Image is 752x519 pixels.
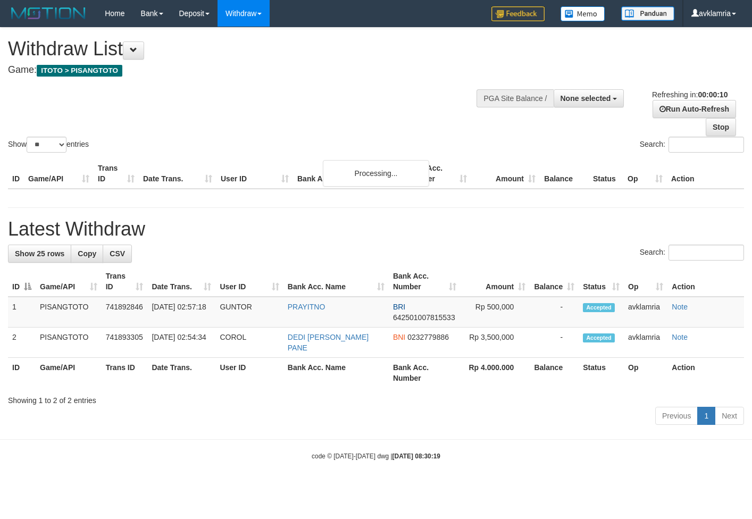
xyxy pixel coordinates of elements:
[589,158,623,189] th: Status
[71,245,103,263] a: Copy
[8,297,36,328] td: 1
[8,158,24,189] th: ID
[102,297,148,328] td: 741892846
[653,100,736,118] a: Run Auto-Refresh
[697,407,715,425] a: 1
[655,407,698,425] a: Previous
[621,6,674,21] img: panduan.png
[624,328,667,358] td: avklamria
[583,333,615,342] span: Accepted
[215,266,283,297] th: User ID: activate to sort column ascending
[8,391,744,406] div: Showing 1 to 2 of 2 entries
[672,303,688,311] a: Note
[471,158,540,189] th: Amount
[216,158,293,189] th: User ID
[461,358,530,388] th: Rp 4.000.000
[579,266,624,297] th: Status: activate to sort column ascending
[652,90,728,99] span: Refreshing in:
[389,358,461,388] th: Bank Acc. Number
[667,266,744,297] th: Action
[147,297,215,328] td: [DATE] 02:57:18
[15,249,64,258] span: Show 25 rows
[672,333,688,341] a: Note
[530,297,579,328] td: -
[8,5,89,21] img: MOTION_logo.png
[288,333,369,352] a: DEDI [PERSON_NAME] PANE
[8,245,71,263] a: Show 25 rows
[215,297,283,328] td: GUNTOR
[215,328,283,358] td: COROL
[698,90,728,99] strong: 00:00:10
[293,158,403,189] th: Bank Acc. Name
[715,407,744,425] a: Next
[102,266,148,297] th: Trans ID: activate to sort column ascending
[8,65,491,76] h4: Game:
[8,137,89,153] label: Show entries
[583,303,615,312] span: Accepted
[669,137,744,153] input: Search:
[667,358,744,388] th: Action
[579,358,624,388] th: Status
[530,266,579,297] th: Balance: activate to sort column ascending
[393,333,405,341] span: BNI
[36,328,102,358] td: PISANGTOTO
[36,266,102,297] th: Game/API: activate to sort column ascending
[461,328,530,358] td: Rp 3,500,000
[147,358,215,388] th: Date Trans.
[147,266,215,297] th: Date Trans.: activate to sort column ascending
[669,245,744,261] input: Search:
[78,249,96,258] span: Copy
[706,118,736,136] a: Stop
[561,94,611,103] span: None selected
[461,266,530,297] th: Amount: activate to sort column ascending
[103,245,132,263] a: CSV
[147,328,215,358] td: [DATE] 02:54:34
[407,333,449,341] span: Copy 0232779886 to clipboard
[27,137,66,153] select: Showentries
[110,249,125,258] span: CSV
[283,358,389,388] th: Bank Acc. Name
[389,266,461,297] th: Bank Acc. Number: activate to sort column ascending
[624,297,667,328] td: avklamria
[8,38,491,60] h1: Withdraw List
[139,158,216,189] th: Date Trans.
[94,158,139,189] th: Trans ID
[102,328,148,358] td: 741893305
[623,158,667,189] th: Op
[8,266,36,297] th: ID: activate to sort column descending
[8,219,744,240] h1: Latest Withdraw
[491,6,545,21] img: Feedback.jpg
[8,358,36,388] th: ID
[477,89,553,107] div: PGA Site Balance /
[530,328,579,358] td: -
[554,89,624,107] button: None selected
[561,6,605,21] img: Button%20Memo.svg
[530,358,579,388] th: Balance
[312,453,440,460] small: code © [DATE]-[DATE] dwg |
[392,453,440,460] strong: [DATE] 08:30:19
[37,65,122,77] span: ITOTO > PISANGTOTO
[36,358,102,388] th: Game/API
[640,137,744,153] label: Search:
[624,358,667,388] th: Op
[461,297,530,328] td: Rp 500,000
[640,245,744,261] label: Search:
[540,158,589,189] th: Balance
[102,358,148,388] th: Trans ID
[36,297,102,328] td: PISANGTOTO
[8,328,36,358] td: 2
[24,158,94,189] th: Game/API
[393,313,455,322] span: Copy 642501007815533 to clipboard
[283,266,389,297] th: Bank Acc. Name: activate to sort column ascending
[667,158,744,189] th: Action
[624,266,667,297] th: Op: activate to sort column ascending
[403,158,471,189] th: Bank Acc. Number
[288,303,325,311] a: PRAYITNO
[323,160,429,187] div: Processing...
[393,303,405,311] span: BRI
[215,358,283,388] th: User ID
